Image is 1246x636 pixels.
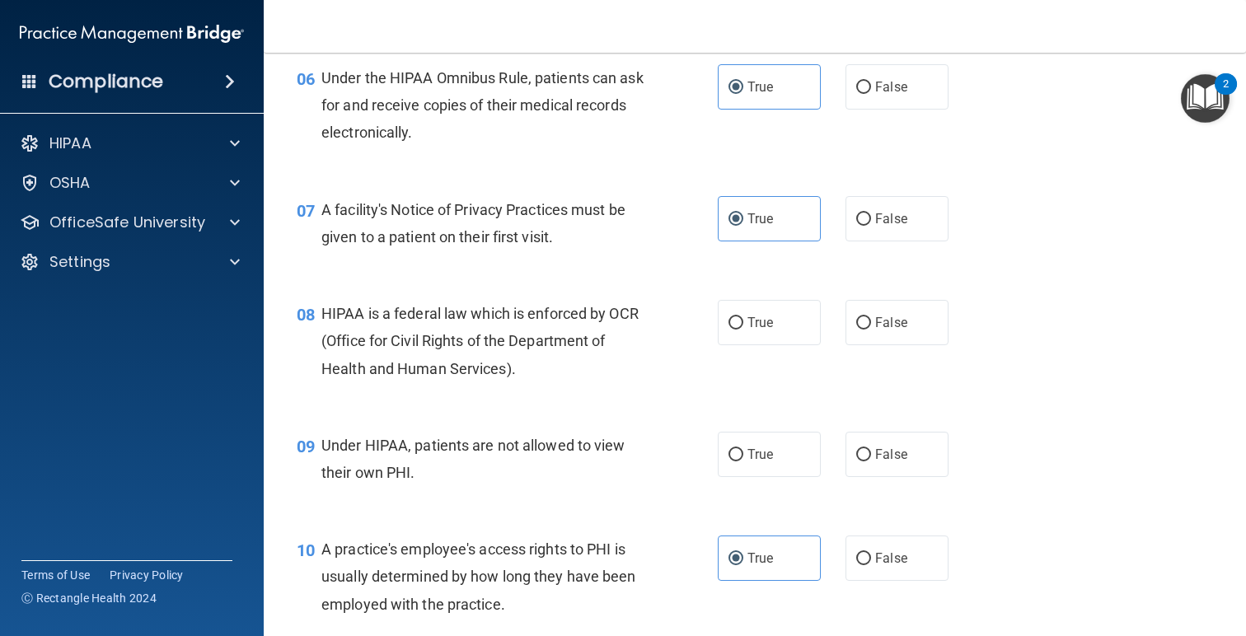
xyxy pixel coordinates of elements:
[321,69,644,141] span: Under the HIPAA Omnibus Rule, patients can ask for and receive copies of their medical records el...
[875,447,907,462] span: False
[1181,74,1230,123] button: Open Resource Center, 2 new notifications
[747,447,773,462] span: True
[728,449,743,461] input: True
[856,553,871,565] input: False
[20,17,244,50] img: PMB logo
[856,82,871,94] input: False
[875,550,907,566] span: False
[297,437,315,456] span: 09
[747,550,773,566] span: True
[961,519,1226,585] iframe: Drift Widget Chat Controller
[20,213,240,232] a: OfficeSafe University
[728,213,743,226] input: True
[21,567,90,583] a: Terms of Use
[20,133,240,153] a: HIPAA
[49,70,163,93] h4: Compliance
[297,69,315,89] span: 06
[49,133,91,153] p: HIPAA
[321,540,636,612] span: A practice's employee's access rights to PHI is usually determined by how long they have been emp...
[728,82,743,94] input: True
[49,213,205,232] p: OfficeSafe University
[321,201,625,246] span: A facility's Notice of Privacy Practices must be given to a patient on their first visit.
[110,567,184,583] a: Privacy Policy
[321,305,639,376] span: HIPAA is a federal law which is enforced by OCR (Office for Civil Rights of the Department of Hea...
[728,553,743,565] input: True
[297,540,315,560] span: 10
[875,79,907,95] span: False
[728,317,743,330] input: True
[321,437,625,481] span: Under HIPAA, patients are not allowed to view their own PHI.
[875,211,907,227] span: False
[875,315,907,330] span: False
[856,213,871,226] input: False
[297,305,315,325] span: 08
[1223,84,1229,105] div: 2
[49,173,91,193] p: OSHA
[20,173,240,193] a: OSHA
[747,79,773,95] span: True
[856,449,871,461] input: False
[21,590,157,606] span: Ⓒ Rectangle Health 2024
[20,252,240,272] a: Settings
[747,315,773,330] span: True
[856,317,871,330] input: False
[747,211,773,227] span: True
[297,201,315,221] span: 07
[49,252,110,272] p: Settings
